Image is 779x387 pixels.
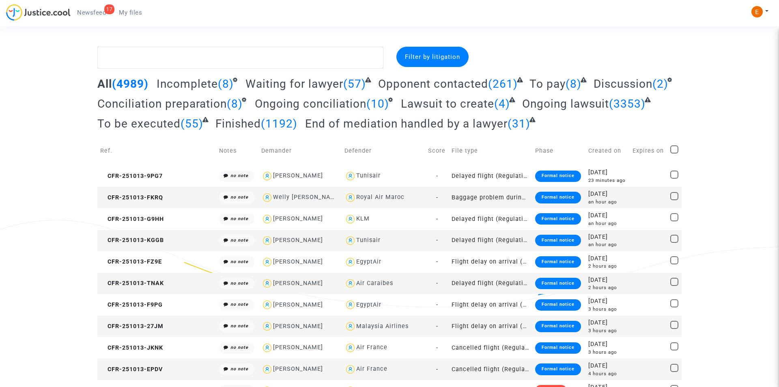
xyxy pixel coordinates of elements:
[273,194,342,201] div: Welly [PERSON_NAME]
[356,301,381,308] div: EgyptAir
[218,77,234,91] span: (8)
[273,280,323,287] div: [PERSON_NAME]
[261,192,273,203] img: icon-user.svg
[588,318,627,327] div: [DATE]
[425,136,449,165] td: Score
[535,278,581,289] div: Formal notice
[588,349,627,356] div: 3 hours ago
[652,77,668,91] span: (2)
[97,97,227,110] span: Conciliation preparation
[230,345,248,350] i: no note
[112,6,148,19] a: My files
[436,173,438,179] span: -
[436,194,438,201] span: -
[585,136,630,165] td: Created on
[535,256,581,268] div: Formal notice
[100,216,164,223] span: CFR-251013-G9HH
[230,323,248,329] i: no note
[261,117,297,130] span: (1192)
[230,216,248,221] i: no note
[261,342,273,354] img: icon-user.svg
[344,192,356,203] img: icon-user.svg
[588,361,627,370] div: [DATE]
[356,323,409,330] div: Malaysia Airlines
[344,342,356,354] img: icon-user.svg
[273,258,323,265] div: [PERSON_NAME]
[230,173,248,178] i: no note
[494,97,510,110] span: (4)
[535,299,581,311] div: Formal notice
[522,97,609,110] span: Ongoing lawsuit
[436,237,438,244] span: -
[343,77,366,91] span: (57)
[588,233,627,242] div: [DATE]
[436,366,438,373] span: -
[356,280,393,287] div: Air Caraibes
[436,344,438,351] span: -
[100,301,163,308] span: CFR-251013-F9PG
[71,6,112,19] a: 17Newsfeed
[449,187,532,208] td: Baggage problem during a flight
[181,117,203,130] span: (55)
[449,165,532,187] td: Delayed flight (Regulation EC 261/2004)
[273,215,323,222] div: [PERSON_NAME]
[77,9,106,16] span: Newsfeed
[588,211,627,220] div: [DATE]
[261,278,273,290] img: icon-user.svg
[273,323,323,330] div: [PERSON_NAME]
[609,97,646,110] span: (3353)
[401,97,494,110] span: Lawsuit to create
[157,77,218,91] span: Incomplete
[100,173,163,179] span: CFR-251013-9PG7
[273,344,323,351] div: [PERSON_NAME]
[449,230,532,251] td: Delayed flight (Regulation EC 261/2004)
[100,323,164,330] span: CFR-251013-27JM
[344,299,356,311] img: icon-user.svg
[449,273,532,294] td: Delayed flight (Regulation EC 261/2004)
[449,294,532,316] td: Flight delay on arrival (outside of EU - Montreal Convention)
[436,301,438,308] span: -
[588,340,627,349] div: [DATE]
[535,342,581,354] div: Formal notice
[588,177,627,184] div: 23 minutes ago
[273,237,323,244] div: [PERSON_NAME]
[356,194,405,201] div: Royal Air Maroc
[100,366,163,373] span: CFR-251013-EPDV
[230,281,248,286] i: no note
[508,117,530,130] span: (31)
[529,77,566,91] span: To pay
[273,172,323,179] div: [PERSON_NAME]
[535,192,581,203] div: Formal notice
[449,316,532,337] td: Flight delay on arrival (outside of EU - Montreal Convention)
[305,117,508,130] span: End of mediation handled by a lawyer
[230,195,248,200] i: no note
[436,216,438,223] span: -
[356,258,381,265] div: EgyptAir
[356,344,387,351] div: Air France
[344,235,356,246] img: icon-user.svg
[449,337,532,359] td: Cancelled flight (Regulation EC 261/2004)
[588,254,627,263] div: [DATE]
[215,117,261,130] span: Finished
[255,97,366,110] span: Ongoing conciliation
[261,170,273,182] img: icon-user.svg
[588,263,627,270] div: 2 hours ago
[344,320,356,332] img: icon-user.svg
[366,97,389,110] span: (10)
[488,77,518,91] span: (261)
[535,321,581,332] div: Formal notice
[449,359,532,380] td: Cancelled flight (Regulation EC 261/2004)
[449,251,532,273] td: Flight delay on arrival (outside of EU - Montreal Convention)
[100,280,164,287] span: CFR-251013-TNAK
[535,171,581,182] div: Formal notice
[344,363,356,375] img: icon-user.svg
[535,363,581,375] div: Formal notice
[100,237,164,244] span: CFR-251013-KGGB
[751,6,763,17] img: ACg8ocIeiFvHKe4dA5oeRFd_CiCnuxWUEc1A2wYhRJE3TTWt=s96-c
[230,302,248,307] i: no note
[449,208,532,230] td: Delayed flight (Regulation EC 261/2004)
[630,136,667,165] td: Expires on
[342,136,425,165] td: Defender
[97,136,216,165] td: Ref.
[230,259,248,264] i: no note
